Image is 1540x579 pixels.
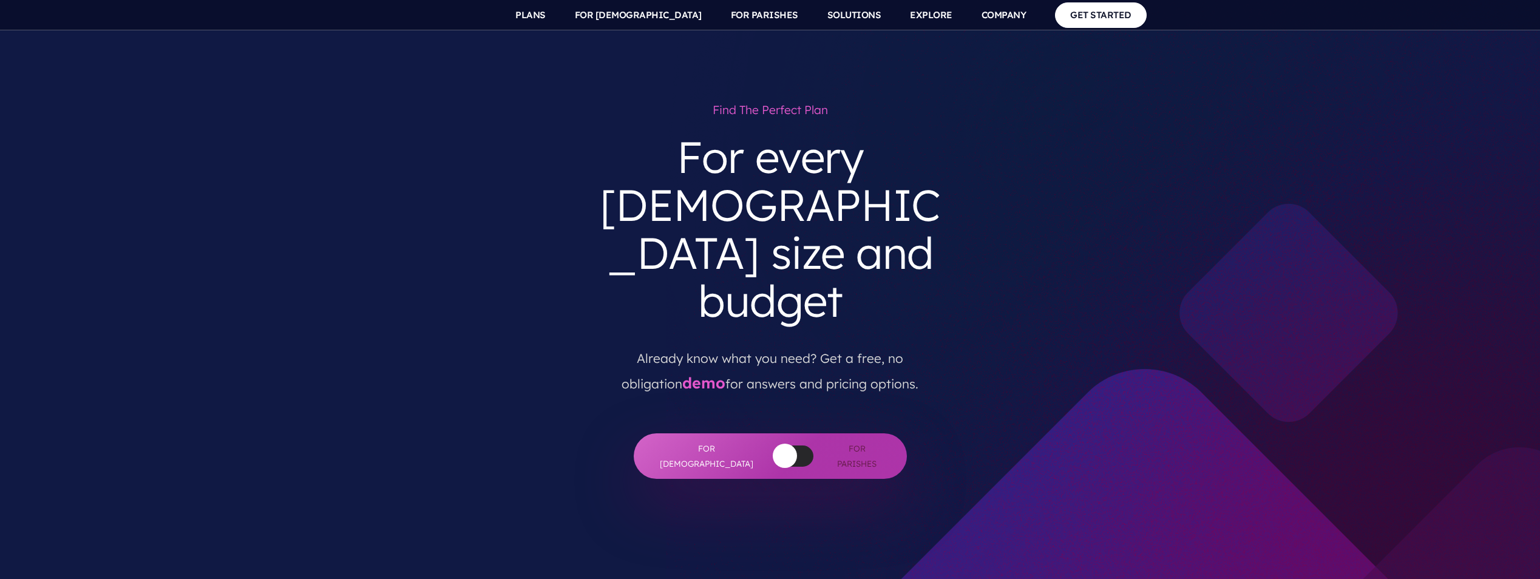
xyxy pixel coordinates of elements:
[587,123,954,335] h3: For every [DEMOGRAPHIC_DATA] size and budget
[682,373,725,392] a: demo
[832,441,883,471] span: For Parishes
[658,441,755,471] span: For [DEMOGRAPHIC_DATA]
[1055,2,1147,27] a: GET STARTED
[587,97,954,123] h1: Find the perfect plan
[596,335,945,397] p: Already know what you need? Get a free, no obligation for answers and pricing options.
